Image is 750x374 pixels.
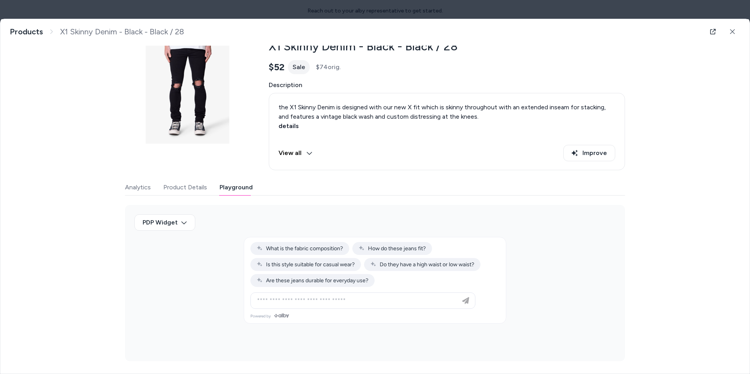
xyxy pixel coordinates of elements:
[60,27,184,37] span: X1 Skinny Denim - Black - Black / 28
[143,218,178,227] span: PDP Widget
[125,19,250,144] img: X1-Skinny-Denim-Black.jpg
[289,139,615,148] li: skinny fit*
[220,180,253,195] button: Playground
[316,62,341,72] span: $74 orig.
[163,180,207,195] button: Product Details
[269,39,625,54] h2: X1 Skinny Denim - Black - Black / 28
[10,27,43,37] a: Products
[269,61,285,73] span: $52
[288,60,310,74] div: Sale
[125,180,151,195] button: Analytics
[10,27,184,37] nav: breadcrumb
[563,145,615,161] button: Improve
[279,122,299,130] strong: details
[279,145,312,161] button: View all
[269,80,625,90] span: Description
[279,103,615,121] div: the X1 Skinny Denim is designed with our new X fit which is skinny throughout with an extended in...
[134,214,195,231] button: PDP Widget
